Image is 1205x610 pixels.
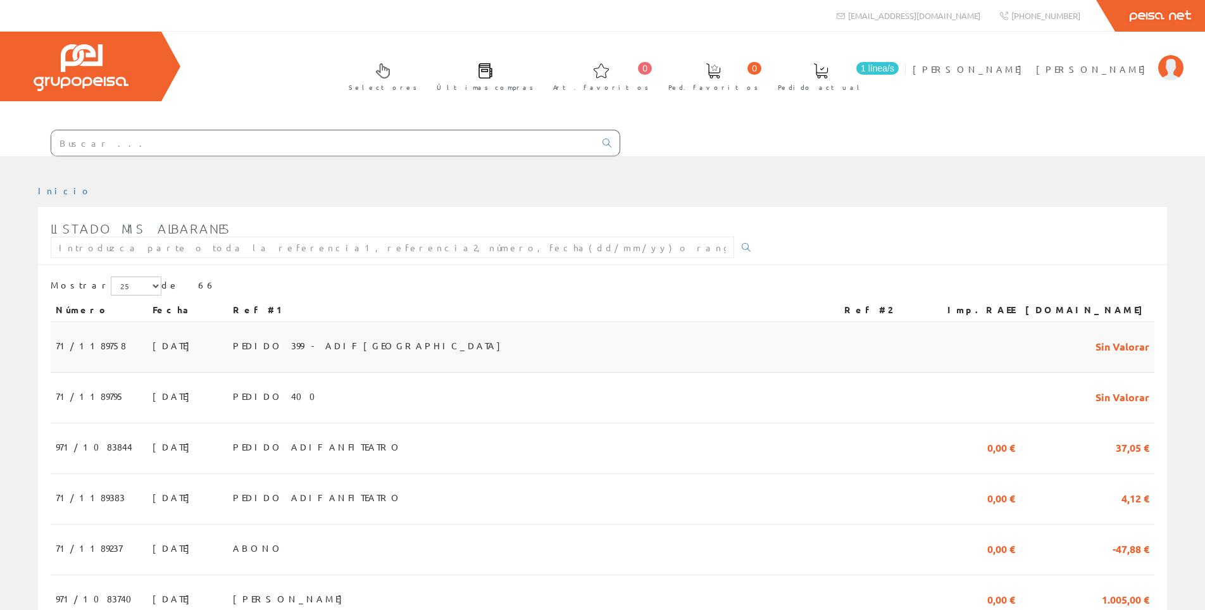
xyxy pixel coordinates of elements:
[987,436,1015,457] span: 0,00 €
[153,385,196,407] span: [DATE]
[1113,537,1149,559] span: -47,88 €
[1102,588,1149,609] span: 1.005,00 €
[848,10,980,21] span: [EMAIL_ADDRESS][DOMAIN_NAME]
[111,277,161,296] select: Mostrar
[424,53,540,99] a: Últimas compras
[51,130,595,156] input: Buscar ...
[913,53,1183,65] a: [PERSON_NAME] [PERSON_NAME]
[747,62,761,75] span: 0
[987,537,1015,559] span: 0,00 €
[51,299,147,321] th: Número
[51,277,161,296] label: Mostrar
[233,487,403,508] span: PEDIDO ADIF ANFITEATRO
[38,185,92,196] a: Inicio
[153,436,196,457] span: [DATE]
[1011,10,1080,21] span: [PHONE_NUMBER]
[1116,436,1149,457] span: 37,05 €
[638,62,652,75] span: 0
[553,81,649,94] span: Art. favoritos
[153,537,196,559] span: [DATE]
[56,385,125,407] span: 71/1189795
[56,436,132,457] span: 971/1083844
[51,221,231,236] span: Listado mis albaranes
[34,44,128,91] img: Grupo Peisa
[987,588,1015,609] span: 0,00 €
[668,81,758,94] span: Ped. favoritos
[233,537,284,559] span: ABONO
[839,299,925,321] th: Ref #2
[56,588,139,609] span: 971/1083740
[56,487,125,508] span: 71/1189383
[147,299,228,321] th: Fecha
[153,487,196,508] span: [DATE]
[925,299,1020,321] th: Imp.RAEE
[1121,487,1149,508] span: 4,12 €
[778,81,864,94] span: Pedido actual
[56,335,126,356] span: 71/1189758
[765,53,902,99] a: 1 línea/s Pedido actual
[1096,385,1149,407] span: Sin Valorar
[437,81,534,94] span: Últimas compras
[856,62,899,75] span: 1 línea/s
[336,53,423,99] a: Selectores
[233,588,349,609] span: [PERSON_NAME]
[56,537,122,559] span: 71/1189237
[913,63,1152,75] span: [PERSON_NAME] [PERSON_NAME]
[228,299,839,321] th: Ref #1
[233,385,323,407] span: PEDIDO 400
[233,436,403,457] span: PEDIDO ADIF ANFITEATRO
[51,237,734,258] input: Introduzca parte o toda la referencia1, referencia2, número, fecha(dd/mm/yy) o rango de fechas(dd...
[153,335,196,356] span: [DATE]
[1096,335,1149,356] span: Sin Valorar
[987,487,1015,508] span: 0,00 €
[51,277,1154,299] div: de 66
[349,81,417,94] span: Selectores
[1020,299,1154,321] th: [DOMAIN_NAME]
[153,588,196,609] span: [DATE]
[233,335,507,356] span: PEDIDO 399 - ADIF [GEOGRAPHIC_DATA]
